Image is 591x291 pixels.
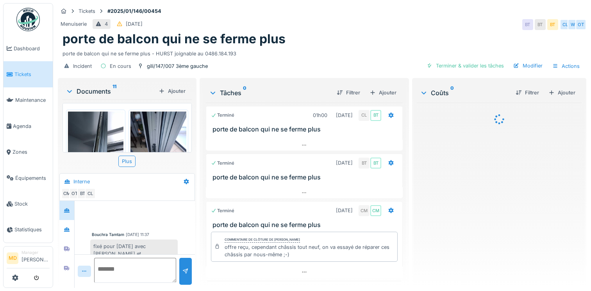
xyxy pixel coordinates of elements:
div: Terminer & valider les tâches [423,60,507,71]
div: CL [359,110,370,121]
div: Commentaire de clôture de [PERSON_NAME] [225,237,300,243]
div: BT [370,110,381,121]
li: [PERSON_NAME] [21,250,50,266]
div: Ajouter [366,87,400,98]
img: Badge_color-CXgf-gQk.svg [16,8,40,31]
div: Tickets [79,7,95,15]
a: Zones [4,139,53,165]
div: Modifier [510,60,546,71]
span: Maintenance [15,96,50,104]
div: Coûts [420,88,509,98]
a: Équipements [4,165,53,191]
div: OT [575,19,586,30]
div: 01h00 [313,112,327,119]
div: Terminé [211,208,234,214]
span: Agenda [13,122,50,130]
span: Statistiques [14,226,50,233]
strong: #2025/01/146/00454 [104,7,164,15]
div: CL [560,19,571,30]
a: Statistiques [4,217,53,243]
div: W [568,19,579,30]
div: fixé pour [DATE] avec [PERSON_NAME] et [PERSON_NAME] [90,240,178,268]
div: Filtrer [512,87,542,98]
a: Maintenance [4,87,53,113]
span: Stock [14,200,50,208]
div: 4 [105,20,108,28]
div: Actions [549,60,583,72]
div: [DATE] 11:37 [126,232,149,238]
div: Bouchra Tamtam [92,232,124,238]
div: [DATE] [336,159,353,167]
div: Filtrer [334,87,363,98]
h3: porte de balcon qui ne se ferme plus [212,174,399,181]
img: khvzbo9bg0uptn7jpz1y5d9ax4w1 [130,112,186,186]
div: Ajouter [545,87,579,98]
div: Documents [66,87,155,96]
div: BT [370,158,381,169]
div: CL [85,188,96,199]
sup: 0 [243,88,246,98]
a: MD Manager[PERSON_NAME] [7,250,50,268]
div: CM [359,205,370,216]
div: Terminé [211,160,234,167]
span: Tickets [14,71,50,78]
div: CM [370,205,381,216]
div: En cours [110,62,131,70]
a: Dashboard [4,35,53,61]
div: Interne [73,178,90,185]
div: BT [547,19,558,30]
a: Tickets [4,61,53,87]
h3: porte de balcon qui ne se ferme plus [212,221,399,229]
div: Tâches [209,88,330,98]
div: gili/147/007 3ème gauche [147,62,208,70]
div: Terminé [211,112,234,119]
div: BT [77,188,88,199]
div: porte de balcon qui ne se ferme plus - HURST joignable au 0486.184.193 [62,47,582,57]
span: Équipements [15,174,50,182]
div: Incident [73,62,92,70]
div: BT [359,158,370,169]
div: Ajouter [155,86,189,96]
div: CM [61,188,72,199]
div: [DATE] [336,207,353,214]
a: Stock [4,191,53,216]
li: MD [7,252,18,264]
sup: 11 [112,87,116,96]
div: Menuiserie [61,20,87,28]
div: Plus [118,156,136,167]
div: [DATE] [336,112,353,119]
div: BT [522,19,533,30]
h1: porte de balcon qui ne se ferme plus [62,32,286,46]
a: Agenda [4,113,53,139]
sup: 0 [450,88,454,98]
img: 4raypxked3ywvr9mi32c15nfaa4g [68,112,123,186]
div: OT [69,188,80,199]
h3: porte de balcon qui ne se ferme plus [212,126,399,133]
div: [DATE] [126,20,143,28]
div: Manager [21,250,50,256]
div: BT [535,19,546,30]
div: offre reçu, cependant châssis tout neuf, on va essayé de réparer ces châssis par nous-même ;-) [225,243,394,258]
span: Zones [12,148,50,156]
span: Dashboard [14,45,50,52]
